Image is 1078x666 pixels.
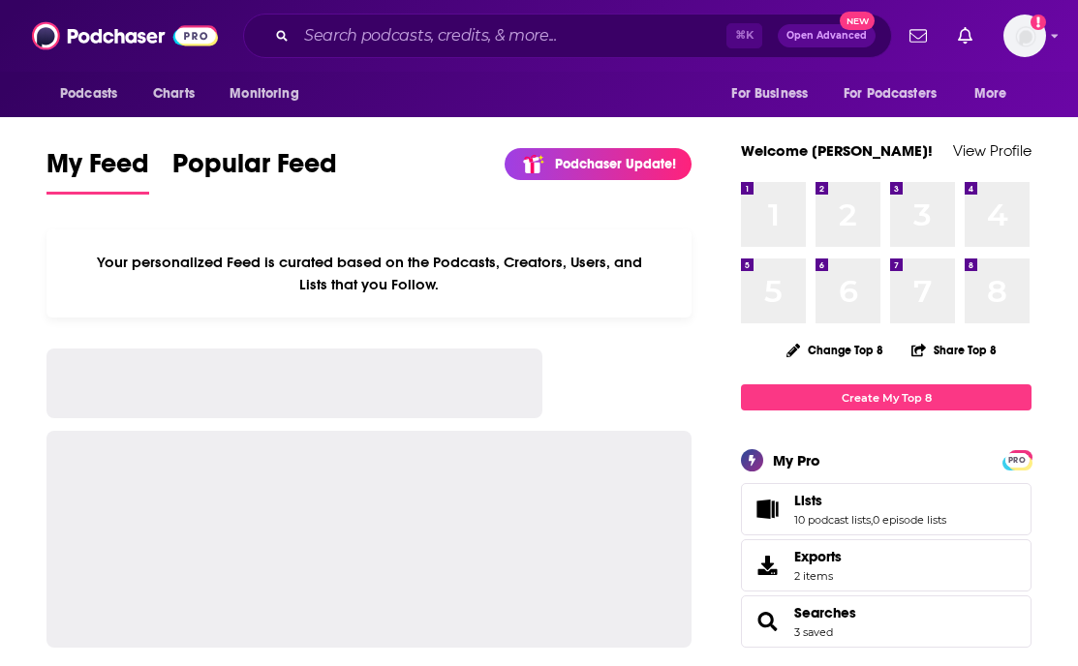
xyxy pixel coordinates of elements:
[794,548,842,565] span: Exports
[741,384,1032,410] a: Create My Top 8
[46,229,692,318] div: Your personalized Feed is curated based on the Podcasts, Creators, Users, and Lists that you Follow.
[831,76,965,112] button: open menu
[243,14,892,58] div: Search podcasts, credits, & more...
[718,76,832,112] button: open menu
[46,76,142,112] button: open menu
[794,492,946,509] a: Lists
[741,539,1032,591] a: Exports
[1003,15,1046,57] span: Logged in as redsetterpr
[230,80,298,107] span: Monitoring
[871,513,873,527] span: ,
[731,80,808,107] span: For Business
[794,604,856,621] a: Searches
[1003,15,1046,57] img: User Profile
[1003,15,1046,57] button: Show profile menu
[778,24,876,47] button: Open AdvancedNew
[46,147,149,192] span: My Feed
[46,147,149,195] a: My Feed
[773,451,820,469] div: My Pro
[60,80,117,107] span: Podcasts
[32,17,218,54] img: Podchaser - Follow, Share and Rate Podcasts
[961,76,1032,112] button: open menu
[748,496,786,523] a: Lists
[794,569,842,583] span: 2 items
[1005,452,1029,467] a: PRO
[794,513,871,527] a: 10 podcast lists
[794,625,833,639] a: 3 saved
[153,80,195,107] span: Charts
[775,338,895,362] button: Change Top 8
[902,19,935,52] a: Show notifications dropdown
[840,12,875,30] span: New
[216,76,323,112] button: open menu
[741,141,933,160] a: Welcome [PERSON_NAME]!
[844,80,937,107] span: For Podcasters
[741,595,1032,648] span: Searches
[741,483,1032,535] span: Lists
[974,80,1007,107] span: More
[172,147,337,192] span: Popular Feed
[296,20,726,51] input: Search podcasts, credits, & more...
[555,156,676,172] p: Podchaser Update!
[953,141,1032,160] a: View Profile
[950,19,980,52] a: Show notifications dropdown
[748,552,786,579] span: Exports
[786,31,867,41] span: Open Advanced
[873,513,946,527] a: 0 episode lists
[794,492,822,509] span: Lists
[1031,15,1046,30] svg: Add a profile image
[748,608,786,635] a: Searches
[172,147,337,195] a: Popular Feed
[726,23,762,48] span: ⌘ K
[910,331,998,369] button: Share Top 8
[140,76,206,112] a: Charts
[1005,453,1029,468] span: PRO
